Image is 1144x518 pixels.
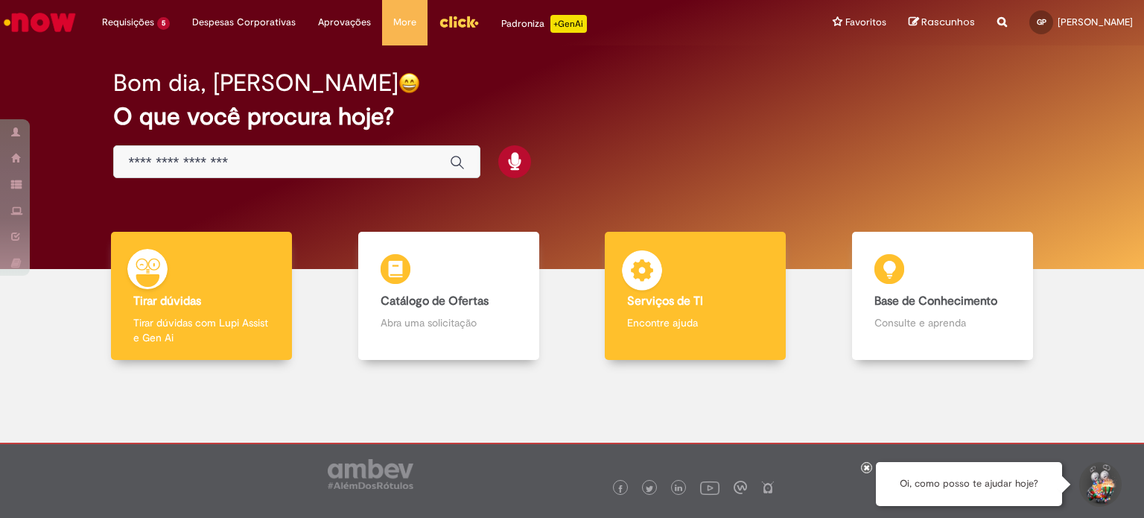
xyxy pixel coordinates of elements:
p: Tirar dúvidas com Lupi Assist e Gen Ai [133,315,270,345]
img: logo_footer_workplace.png [734,481,747,494]
span: More [393,15,416,30]
h2: O que você procura hoje? [113,104,1032,130]
a: Serviços de TI Encontre ajuda [572,232,819,361]
b: Tirar dúvidas [133,294,201,309]
a: Base de Conhecimento Consulte e aprenda [819,232,1067,361]
p: +GenAi [550,15,587,33]
img: logo_footer_ambev_rotulo_gray.png [328,459,413,489]
span: 5 [157,17,170,30]
img: logo_footer_twitter.png [646,485,653,493]
a: Rascunhos [909,16,975,30]
img: logo_footer_youtube.png [700,478,719,497]
p: Consulte e aprenda [874,315,1011,330]
a: Catálogo de Ofertas Abra uma solicitação [325,232,573,361]
div: Padroniza [501,15,587,33]
b: Serviços de TI [627,294,703,309]
p: Encontre ajuda [627,315,763,330]
h2: Bom dia, [PERSON_NAME] [113,70,398,96]
img: logo_footer_linkedin.png [675,484,682,493]
button: Iniciar Conversa de Suporte [1077,462,1122,507]
span: Favoritos [845,15,886,30]
span: Despesas Corporativas [192,15,296,30]
span: GP [1037,17,1046,27]
img: happy-face.png [398,72,420,94]
img: click_logo_yellow_360x200.png [439,10,479,33]
span: Requisições [102,15,154,30]
img: logo_footer_facebook.png [617,485,624,493]
img: logo_footer_naosei.png [761,481,775,494]
p: Abra uma solicitação [381,315,517,330]
b: Catálogo de Ofertas [381,294,489,309]
span: Aprovações [318,15,371,30]
img: ServiceNow [1,7,78,37]
div: Oi, como posso te ajudar hoje? [876,462,1062,506]
b: Base de Conhecimento [874,294,997,309]
a: Tirar dúvidas Tirar dúvidas com Lupi Assist e Gen Ai [78,232,325,361]
span: Rascunhos [921,15,975,29]
span: [PERSON_NAME] [1058,16,1133,28]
